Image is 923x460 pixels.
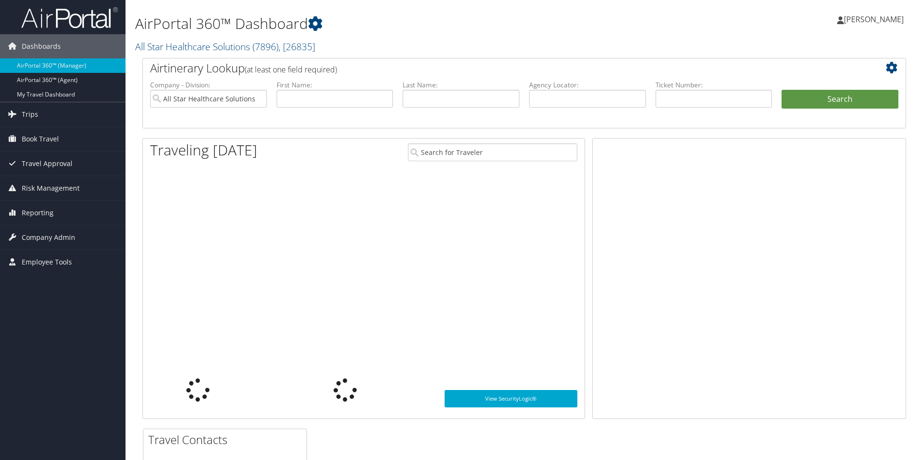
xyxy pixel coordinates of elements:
[837,5,913,34] a: [PERSON_NAME]
[22,127,59,151] span: Book Travel
[279,40,315,53] span: , [ 26835 ]
[844,14,904,25] span: [PERSON_NAME]
[150,60,835,76] h2: Airtinerary Lookup
[782,90,898,109] button: Search
[21,6,118,29] img: airportal-logo.png
[22,201,54,225] span: Reporting
[277,80,393,90] label: First Name:
[408,143,577,161] input: Search for Traveler
[150,140,257,160] h1: Traveling [DATE]
[150,80,267,90] label: Company - Division:
[403,80,519,90] label: Last Name:
[245,64,337,75] span: (at least one field required)
[656,80,772,90] label: Ticket Number:
[135,14,654,34] h1: AirPortal 360™ Dashboard
[22,102,38,126] span: Trips
[22,152,72,176] span: Travel Approval
[252,40,279,53] span: ( 7896 )
[529,80,646,90] label: Agency Locator:
[445,390,577,407] a: View SecurityLogic®
[22,250,72,274] span: Employee Tools
[135,40,315,53] a: All Star Healthcare Solutions
[148,432,307,448] h2: Travel Contacts
[22,225,75,250] span: Company Admin
[22,34,61,58] span: Dashboards
[22,176,80,200] span: Risk Management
